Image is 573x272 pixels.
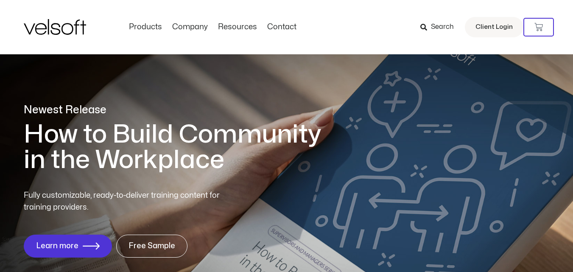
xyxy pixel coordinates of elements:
[431,22,454,33] span: Search
[262,22,302,32] a: ContactMenu Toggle
[24,19,86,35] img: Velsoft Training Materials
[116,235,187,258] a: Free Sample
[124,22,302,32] nav: Menu
[420,20,460,34] a: Search
[36,242,78,250] span: Learn more
[124,22,167,32] a: ProductsMenu Toggle
[465,17,523,37] a: Client Login
[129,242,175,250] span: Free Sample
[24,103,333,118] p: Newest Release
[475,22,513,33] span: Client Login
[167,22,213,32] a: CompanyMenu Toggle
[24,190,235,213] p: Fully customizable, ready-to-deliver training content for training providers.
[213,22,262,32] a: ResourcesMenu Toggle
[24,122,333,173] h1: How to Build Community in the Workplace
[24,235,112,258] a: Learn more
